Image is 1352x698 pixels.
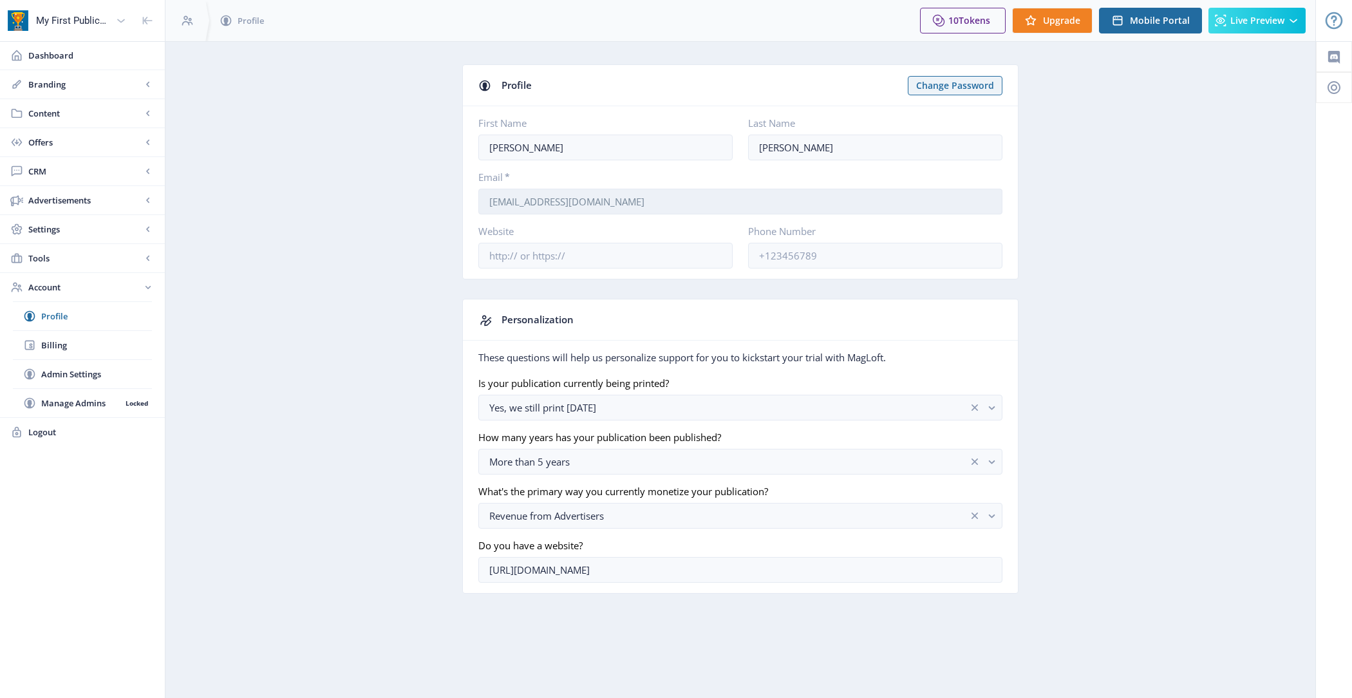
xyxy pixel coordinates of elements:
[489,400,968,415] div: Yes, we still print [DATE]
[478,395,1002,420] button: Yes, we still print [DATE]clear
[28,107,142,120] span: Content
[908,76,1002,95] button: Change Password
[920,8,1006,33] button: 10Tokens
[41,368,152,381] span: Admin Settings
[489,454,968,469] div: More than 5 years
[478,431,992,444] label: How many years has your publication been published?
[1012,8,1093,33] button: Upgrade
[502,75,900,95] div: Profile
[41,339,152,352] span: Billing
[13,331,152,359] a: Billing
[478,539,992,552] label: Do you have a website?
[502,310,574,330] div: Personalization
[28,252,142,265] span: Tools
[13,360,152,388] a: Admin Settings
[478,449,1002,475] button: More than 5 yearsclear
[13,389,152,417] a: Manage AdminsLocked
[478,225,722,238] label: Website
[28,426,155,439] span: Logout
[121,397,152,410] nb-badge: Locked
[748,117,992,129] label: Last Name
[478,377,992,390] label: Is your publication currently being printed?
[478,117,722,129] label: First Name
[478,135,733,160] input: Jone
[968,401,981,414] nb-icon: clear
[1208,8,1306,33] button: Live Preview
[959,14,990,26] span: Tokens
[13,302,152,330] a: Profile
[968,455,981,468] nb-icon: clear
[41,397,121,410] span: Manage Admins
[28,136,142,149] span: Offers
[1230,15,1284,26] span: Live Preview
[489,508,968,523] div: Revenue from Advertisers
[478,557,1002,583] input: https://national-geographic.com
[36,6,111,35] div: My First Publication
[28,165,142,178] span: CRM
[41,310,152,323] span: Profile
[28,223,142,236] span: Settings
[238,14,264,27] span: Profile
[28,281,142,294] span: Account
[478,503,1002,529] button: Revenue from Advertisersclear
[478,171,992,184] label: Email
[748,135,1002,160] input: Doe
[968,509,981,522] nb-icon: clear
[28,78,142,91] span: Branding
[1099,8,1202,33] button: Mobile Portal
[748,225,992,238] label: Phone Number
[28,49,155,62] span: Dashboard
[478,243,733,269] input: http:// or https://
[748,243,1002,269] input: +123456789
[478,485,992,498] label: What's the primary way you currently monetize your publication?
[478,351,1002,364] div: These questions will help us personalize support for you to kickstart your trial with MagLoft.
[8,10,28,31] img: app-icon.png
[28,194,142,207] span: Advertisements
[1130,15,1190,26] span: Mobile Portal
[1043,15,1080,26] span: Upgrade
